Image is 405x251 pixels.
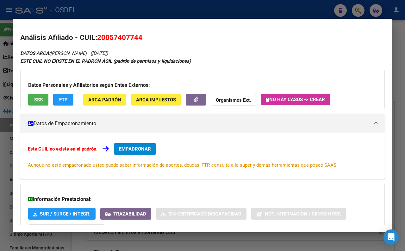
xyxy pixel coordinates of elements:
span: 20057407744 [97,33,142,42]
strong: DATOS ARCA: [20,50,50,56]
button: Not. Internacion / Censo Hosp. [251,208,346,220]
button: EMPADRONAR [114,143,156,155]
span: No hay casos -> Crear [266,97,325,102]
span: FTP [59,97,68,103]
button: Trazabilidad [100,208,151,220]
button: SSS [28,94,48,106]
span: EMPADRONAR [119,146,151,152]
h3: Información Prestacional: [28,196,377,203]
button: No hay casos -> Crear [261,94,330,105]
span: Sin Certificado Discapacidad [168,211,241,217]
span: Trazabilidad [113,211,146,217]
span: SSS [34,97,43,103]
h2: Análisis Afiliado - CUIL: [20,32,385,43]
strong: ESTE CUIL NO EXISTE EN EL PADRÓN ÁGIL (padrón de permisos y liquidaciones) [20,58,191,64]
button: ARCA Impuestos [131,94,181,106]
span: ARCA Padrón [88,97,121,103]
span: [PERSON_NAME] [20,50,87,56]
button: FTP [53,94,73,106]
strong: Organismos Ext. [216,97,251,103]
mat-panel-title: Datos de Empadronamiento [28,120,370,127]
strong: Este CUIL no existe en el padrón. [28,146,97,152]
button: Prestaciones Auditadas [28,224,104,236]
mat-expansion-panel-header: Datos de Empadronamiento [20,114,385,133]
div: Open Intercom Messenger [383,229,399,245]
span: SUR / SURGE / INTEGR. [40,211,90,217]
button: SUR / SURGE / INTEGR. [28,208,96,220]
h3: Datos Personales y Afiliatorios según Entes Externos: [28,81,377,89]
span: ARCA Impuestos [136,97,176,103]
button: ARCA Padrón [83,94,126,106]
button: Sin Certificado Discapacidad [156,208,246,220]
span: Not. Internacion / Censo Hosp. [265,211,341,217]
span: Aunque no esté empadronado usted puede saber información de aportes, deudas, FTP, consulta a la s... [28,162,338,168]
span: ([DATE]) [90,50,108,56]
button: Organismos Ext. [211,94,256,106]
div: Datos de Empadronamiento [20,133,385,179]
